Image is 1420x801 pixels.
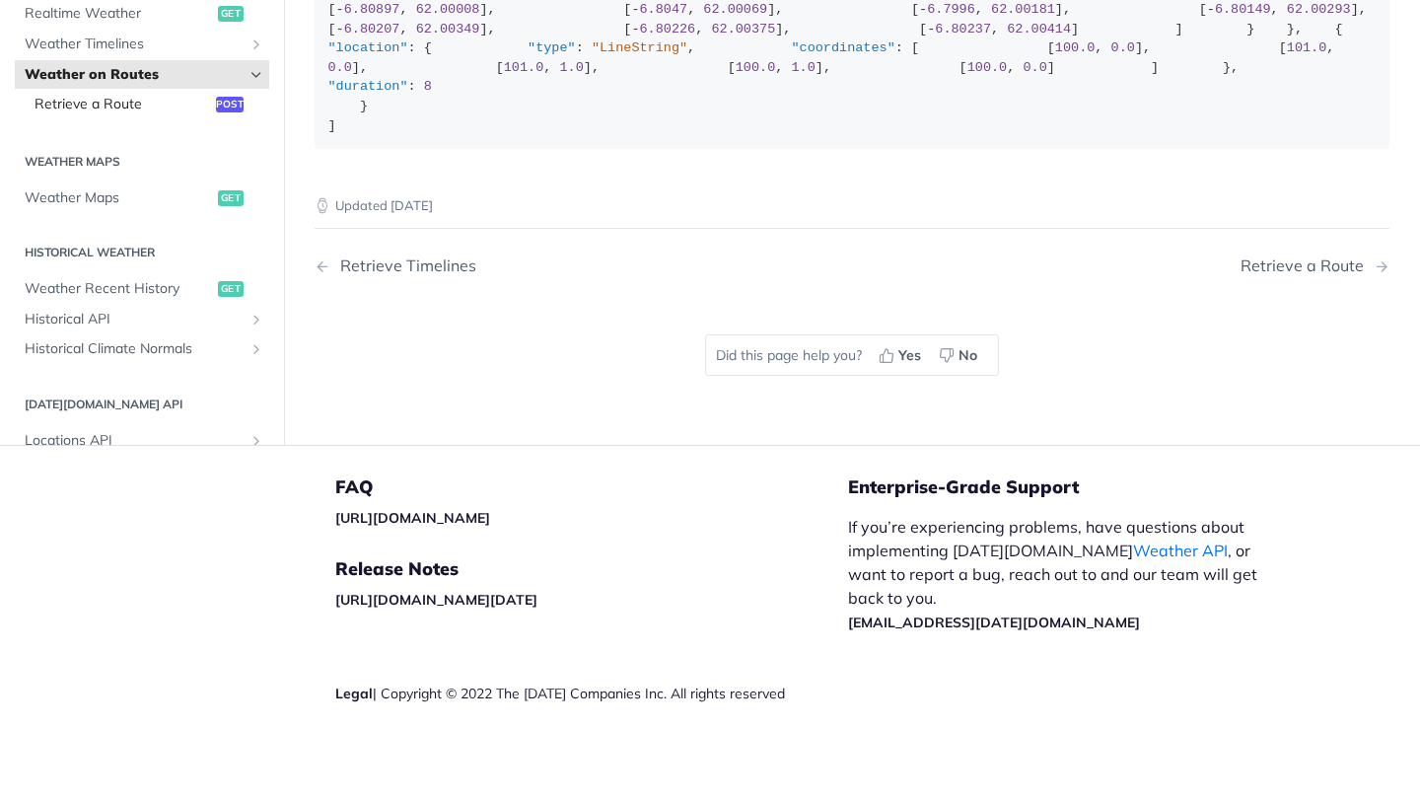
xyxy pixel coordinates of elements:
[935,22,991,36] span: 6.80237
[631,22,639,36] span: -
[15,274,269,304] a: Weather Recent Historyget
[15,244,269,261] h2: Historical Weather
[328,79,408,94] span: "duration"
[1207,2,1215,17] span: -
[315,196,1389,216] p: Updated [DATE]
[703,2,767,17] span: 62.00069
[927,22,935,36] span: -
[15,396,269,413] h2: [DATE][DOMAIN_NAME] API
[248,67,264,83] button: Hide subpages for Weather on Routes
[25,5,213,25] span: Realtime Weather
[559,60,583,75] span: 1.0
[416,22,480,36] span: 62.00349
[344,2,400,17] span: 6.80897
[1133,541,1228,560] a: Weather API
[218,7,244,23] span: get
[335,509,490,527] a: [URL][DOMAIN_NAME]
[592,40,687,55] span: "LineString"
[640,2,688,17] span: 6.8047
[416,2,480,17] span: 62.00008
[25,65,244,85] span: Weather on Routes
[424,79,432,94] span: 8
[528,40,576,55] span: "type"
[335,591,537,609] a: [URL][DOMAIN_NAME][DATE]
[1215,2,1271,17] span: 6.80149
[248,433,264,449] button: Show subpages for Locations API
[15,183,269,213] a: Weather Mapsget
[15,153,269,171] h2: Weather Maps
[15,335,269,365] a: Historical Climate NormalsShow subpages for Historical Climate Normals
[872,340,932,370] button: Yes
[991,2,1055,17] span: 62.00181
[248,342,264,358] button: Show subpages for Historical Climate Normals
[15,30,269,59] a: Weather TimelinesShow subpages for Weather Timelines
[25,90,269,119] a: Retrieve a Routepost
[315,256,775,275] a: Previous Page: Retrieve Timelines
[958,345,977,366] span: No
[1023,60,1046,75] span: 0.0
[15,305,269,334] a: Historical APIShow subpages for Historical API
[640,22,696,36] span: 6.80226
[25,340,244,360] span: Historical Climate Normals
[35,95,211,114] span: Retrieve a Route
[848,475,1310,499] h5: Enterprise-Grade Support
[705,334,999,376] div: Did this page help you?
[25,188,213,208] span: Weather Maps
[1007,22,1071,36] span: 62.00414
[1287,40,1327,55] span: 101.0
[631,2,639,17] span: -
[848,515,1278,633] p: If you’re experiencing problems, have questions about implementing [DATE][DOMAIN_NAME] , or want ...
[315,237,1389,295] nav: Pagination Controls
[25,310,244,329] span: Historical API
[344,22,400,36] span: 6.80207
[336,2,344,17] span: -
[932,340,988,370] button: No
[1241,256,1389,275] a: Next Page: Retrieve a Route
[15,60,269,90] a: Weather on RoutesHide subpages for Weather on Routes
[25,35,244,54] span: Weather Timelines
[328,60,352,75] span: 0.0
[330,256,476,275] div: Retrieve Timelines
[218,190,244,206] span: get
[335,685,373,702] a: Legal
[335,684,848,703] div: | Copyright © 2022 The [DATE] Companies Inc. All rights reserved
[504,60,544,75] span: 101.0
[25,279,213,299] span: Weather Recent History
[791,60,815,75] span: 1.0
[898,345,921,366] span: Yes
[336,22,344,36] span: -
[791,40,894,55] span: "coordinates"
[335,475,848,499] h5: FAQ
[711,22,775,36] span: 62.00375
[335,557,848,581] h5: Release Notes
[1111,40,1135,55] span: 0.0
[1287,2,1351,17] span: 62.00293
[967,60,1008,75] span: 100.0
[218,281,244,297] span: get
[736,60,776,75] span: 100.0
[25,431,244,451] span: Locations API
[919,2,927,17] span: -
[216,97,244,112] span: post
[927,2,975,17] span: 6.7996
[15,426,269,456] a: Locations APIShow subpages for Locations API
[248,312,264,328] button: Show subpages for Historical API
[1055,40,1096,55] span: 100.0
[1241,256,1374,275] div: Retrieve a Route
[848,614,1140,631] a: [EMAIL_ADDRESS][DATE][DOMAIN_NAME]
[328,40,408,55] span: "location"
[248,36,264,52] button: Show subpages for Weather Timelines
